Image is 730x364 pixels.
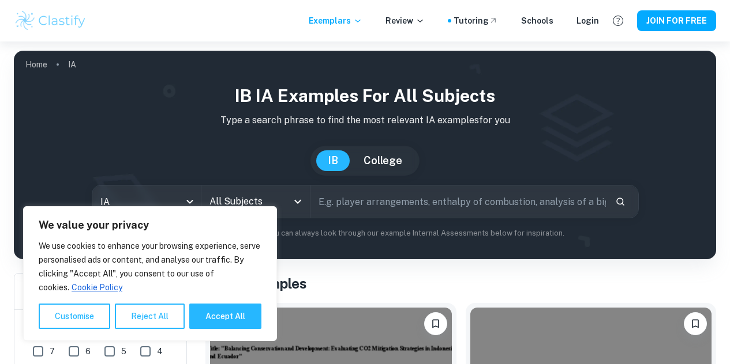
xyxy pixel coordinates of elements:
a: Schools [521,14,553,27]
img: Clastify logo [14,9,87,32]
a: Tutoring [454,14,498,27]
p: Not sure what to search for? You can always look through our example Internal Assessments below f... [23,227,707,239]
button: Please log in to bookmark exemplars [684,312,707,335]
div: IA [92,185,201,218]
button: Accept All [189,304,261,329]
button: Open [290,194,306,210]
p: Type a search phrase to find the most relevant IA examples for you [23,113,707,127]
p: IA [68,58,76,71]
button: IB [316,150,350,171]
div: We value your privacy [23,206,277,341]
button: College [352,150,414,171]
p: We use cookies to enhance your browsing experience, serve personalised ads or content, and analys... [39,239,261,294]
button: Reject All [115,304,185,329]
button: Help and Feedback [608,11,628,31]
span: 7 [50,345,55,358]
button: Please log in to bookmark exemplars [424,312,447,335]
img: profile cover [14,51,716,259]
button: JOIN FOR FREE [637,10,716,31]
button: Customise [39,304,110,329]
span: 5 [121,345,126,358]
input: E.g. player arrangements, enthalpy of combustion, analysis of a big city... [310,185,606,218]
h1: All IA Examples [205,273,716,294]
a: Cookie Policy [71,282,123,293]
p: We value your privacy [39,218,261,232]
p: Exemplars [309,14,362,27]
a: Home [25,56,47,73]
span: 4 [157,345,163,358]
button: Search [611,192,630,211]
h1: IB IA examples for all subjects [23,83,707,109]
p: Review [385,14,425,27]
span: 6 [85,345,91,358]
a: Login [576,14,599,27]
